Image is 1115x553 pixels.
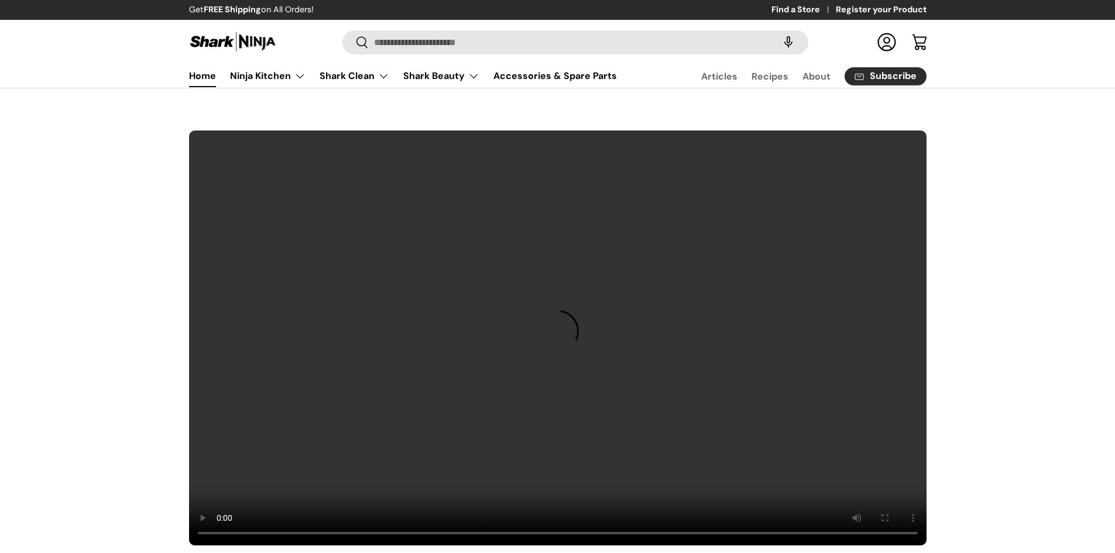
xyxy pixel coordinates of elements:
[771,4,836,16] a: Find a Store
[223,64,313,88] summary: Ninja Kitchen
[189,30,277,53] img: Shark Ninja Philippines
[403,64,479,88] a: Shark Beauty
[673,64,927,88] nav: Secondary
[845,67,927,85] a: Subscribe
[870,71,917,81] span: Subscribe
[770,29,807,55] speech-search-button: Search by voice
[313,64,396,88] summary: Shark Clean
[320,64,389,88] a: Shark Clean
[396,64,486,88] summary: Shark Beauty
[802,65,831,88] a: About
[189,64,617,88] nav: Primary
[230,64,306,88] a: Ninja Kitchen
[204,4,261,15] strong: FREE Shipping
[836,4,927,16] a: Register your Product
[701,65,737,88] a: Articles
[189,64,216,87] a: Home
[752,65,788,88] a: Recipes
[493,64,617,87] a: Accessories & Spare Parts
[189,4,314,16] p: Get on All Orders!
